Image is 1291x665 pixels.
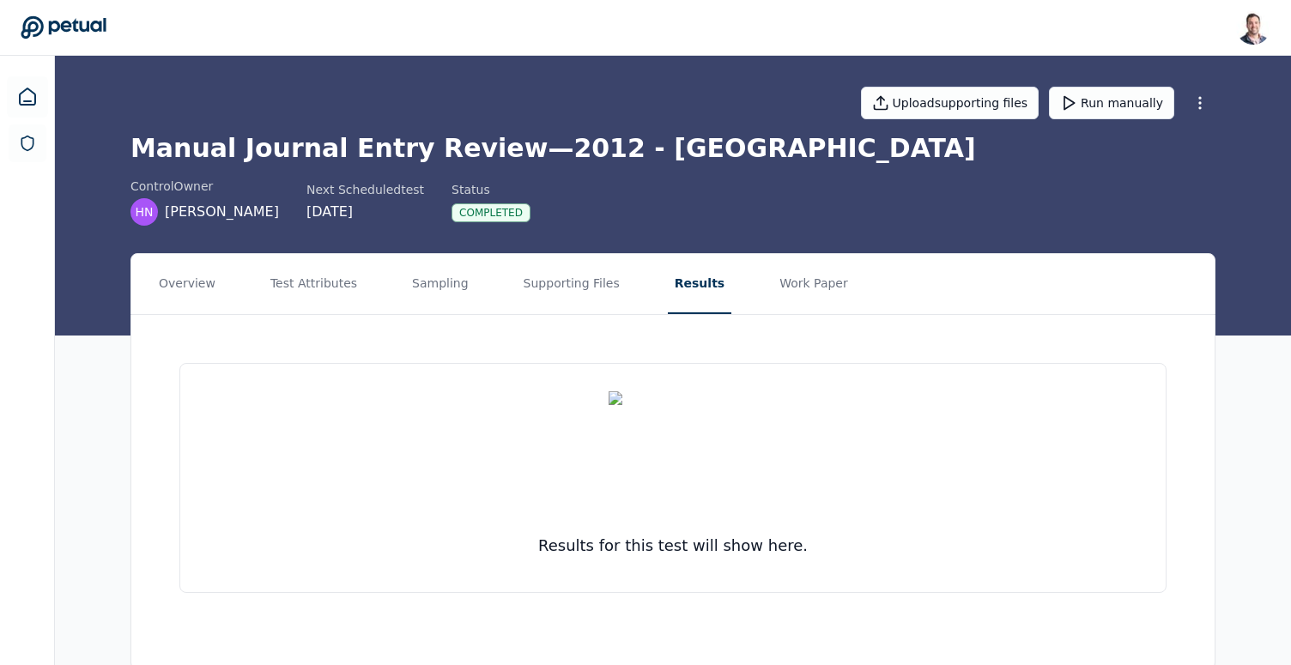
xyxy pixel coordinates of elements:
img: Snir Kodesh [1236,10,1270,45]
h3: Results for this test will show here. [538,534,808,558]
button: Test Attributes [264,254,364,314]
a: Go to Dashboard [21,15,106,39]
button: Supporting Files [517,254,627,314]
div: Completed [452,203,530,222]
span: HN [136,203,154,221]
button: Results [668,254,731,314]
button: Run manually [1049,87,1174,119]
div: [DATE] [306,202,424,222]
h1: Manual Journal Entry Review — 2012 - [GEOGRAPHIC_DATA] [130,133,1215,164]
div: Next Scheduled test [306,181,424,198]
button: Work Paper [773,254,855,314]
span: [PERSON_NAME] [165,202,279,222]
a: Dashboard [7,76,48,118]
div: Status [452,181,530,198]
nav: Tabs [131,254,1215,314]
button: Sampling [405,254,476,314]
a: SOC [9,124,46,162]
img: No Result [609,391,737,520]
div: control Owner [130,178,279,195]
button: Uploadsupporting files [861,87,1039,119]
button: More Options [1185,88,1215,118]
button: Overview [152,254,222,314]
